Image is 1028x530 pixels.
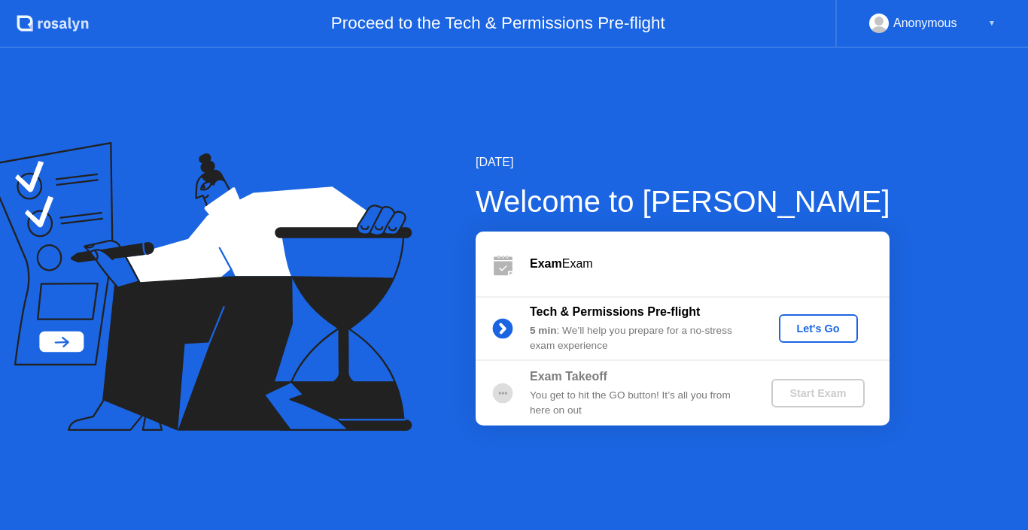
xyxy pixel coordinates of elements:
[988,14,996,33] div: ▼
[530,305,700,318] b: Tech & Permissions Pre-flight
[779,314,858,343] button: Let's Go
[530,325,557,336] b: 5 min
[893,14,957,33] div: Anonymous
[476,153,890,171] div: [DATE]
[530,257,562,270] b: Exam
[777,387,858,399] div: Start Exam
[530,323,747,354] div: : We’ll help you prepare for a no-stress exam experience
[530,370,607,383] b: Exam Takeoff
[530,388,747,419] div: You get to hit the GO button! It’s all you from here on out
[476,179,890,224] div: Welcome to [PERSON_NAME]
[530,255,890,273] div: Exam
[771,379,864,407] button: Start Exam
[785,323,852,335] div: Let's Go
